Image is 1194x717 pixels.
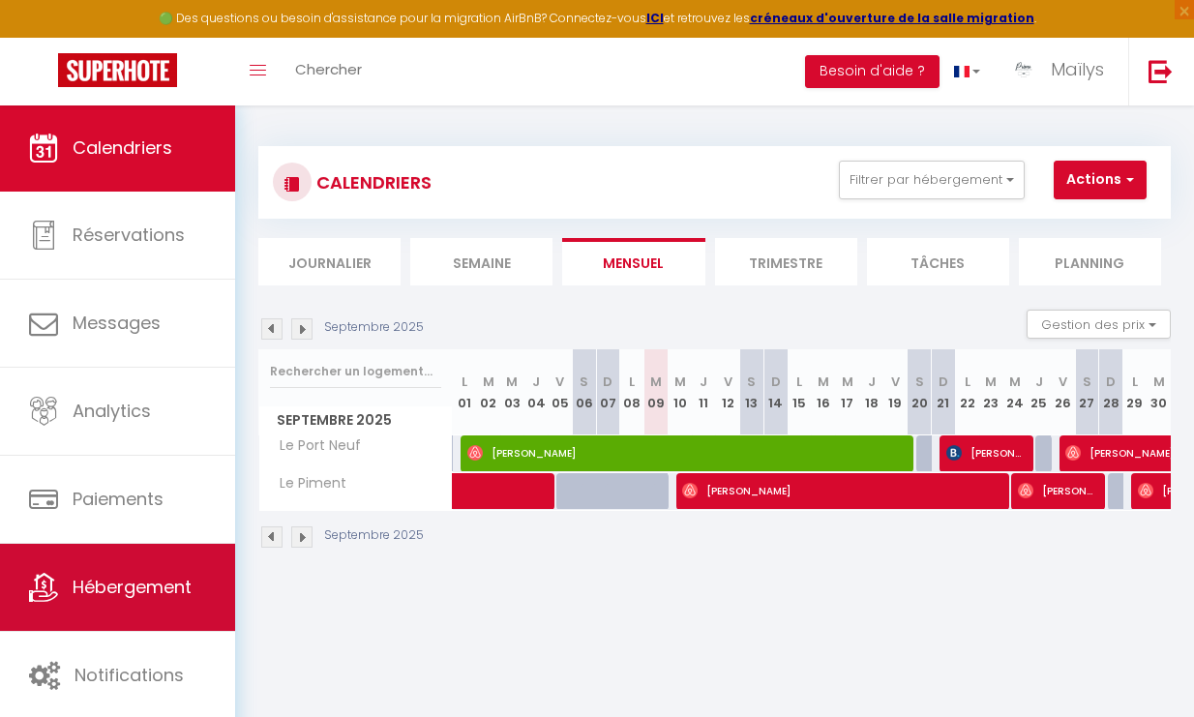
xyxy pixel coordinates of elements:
[532,373,540,391] abbr: J
[668,349,692,435] th: 10
[715,238,857,285] li: Trimestre
[883,349,908,435] th: 19
[295,59,362,79] span: Chercher
[1003,349,1028,435] th: 24
[1059,373,1067,391] abbr: V
[674,373,686,391] abbr: M
[1147,349,1171,435] th: 30
[1009,55,1038,84] img: ...
[629,373,635,391] abbr: L
[1019,238,1161,285] li: Planning
[995,38,1128,105] a: ... Maïlys
[73,223,185,247] span: Réservations
[692,349,716,435] th: 11
[410,238,552,285] li: Semaine
[979,349,1003,435] th: 23
[836,349,860,435] th: 17
[1083,373,1091,391] abbr: S
[932,349,956,435] th: 21
[270,354,441,389] input: Rechercher un logement...
[324,318,424,337] p: Septembre 2025
[549,349,573,435] th: 05
[1028,349,1052,435] th: 25
[73,575,192,599] span: Hébergement
[750,10,1034,26] a: créneaux d'ouverture de la salle migration
[73,487,164,511] span: Paiements
[1075,349,1099,435] th: 27
[716,349,740,435] th: 12
[1106,373,1116,391] abbr: D
[955,349,979,435] th: 22
[1009,373,1021,391] abbr: M
[839,161,1025,199] button: Filtrer par hébergement
[580,373,588,391] abbr: S
[506,373,518,391] abbr: M
[1054,161,1147,199] button: Actions
[965,373,970,391] abbr: L
[1149,59,1173,83] img: logout
[644,349,669,435] th: 09
[58,53,177,87] img: Super Booking
[747,373,756,391] abbr: S
[1051,349,1075,435] th: 26
[73,399,151,423] span: Analytics
[908,349,932,435] th: 20
[476,349,500,435] th: 02
[555,373,564,391] abbr: V
[1027,310,1171,339] button: Gestion des prix
[596,349,620,435] th: 07
[891,373,900,391] abbr: V
[467,434,910,471] span: [PERSON_NAME]
[620,349,644,435] th: 08
[500,349,524,435] th: 03
[1123,349,1148,435] th: 29
[788,349,812,435] th: 15
[258,238,401,285] li: Journalier
[915,373,924,391] abbr: S
[812,349,836,435] th: 16
[796,373,802,391] abbr: L
[763,349,788,435] th: 14
[281,38,376,105] a: Chercher
[682,472,1004,509] span: [PERSON_NAME]
[75,663,184,687] span: Notifications
[259,406,452,434] span: Septembre 2025
[740,349,764,435] th: 13
[1018,472,1098,509] span: [PERSON_NAME]
[700,373,707,391] abbr: J
[73,135,172,160] span: Calendriers
[15,8,74,66] button: Ouvrir le widget de chat LiveChat
[1132,373,1138,391] abbr: L
[324,526,424,545] p: Septembre 2025
[483,373,494,391] abbr: M
[1051,57,1104,81] span: Maïlys
[985,373,997,391] abbr: M
[868,373,876,391] abbr: J
[771,373,781,391] abbr: D
[73,311,161,335] span: Messages
[562,238,704,285] li: Mensuel
[842,373,853,391] abbr: M
[262,473,351,494] span: Le Piment
[453,349,477,435] th: 01
[1099,349,1123,435] th: 28
[312,161,432,204] h3: CALENDRIERS
[946,434,1027,471] span: [PERSON_NAME]
[650,373,662,391] abbr: M
[724,373,732,391] abbr: V
[859,349,883,435] th: 18
[646,10,664,26] a: ICI
[572,349,596,435] th: 06
[818,373,829,391] abbr: M
[805,55,940,88] button: Besoin d'aide ?
[1035,373,1043,391] abbr: J
[524,349,549,435] th: 04
[1153,373,1165,391] abbr: M
[867,238,1009,285] li: Tâches
[939,373,948,391] abbr: D
[462,373,467,391] abbr: L
[603,373,612,391] abbr: D
[262,435,366,457] span: Le Port Neuf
